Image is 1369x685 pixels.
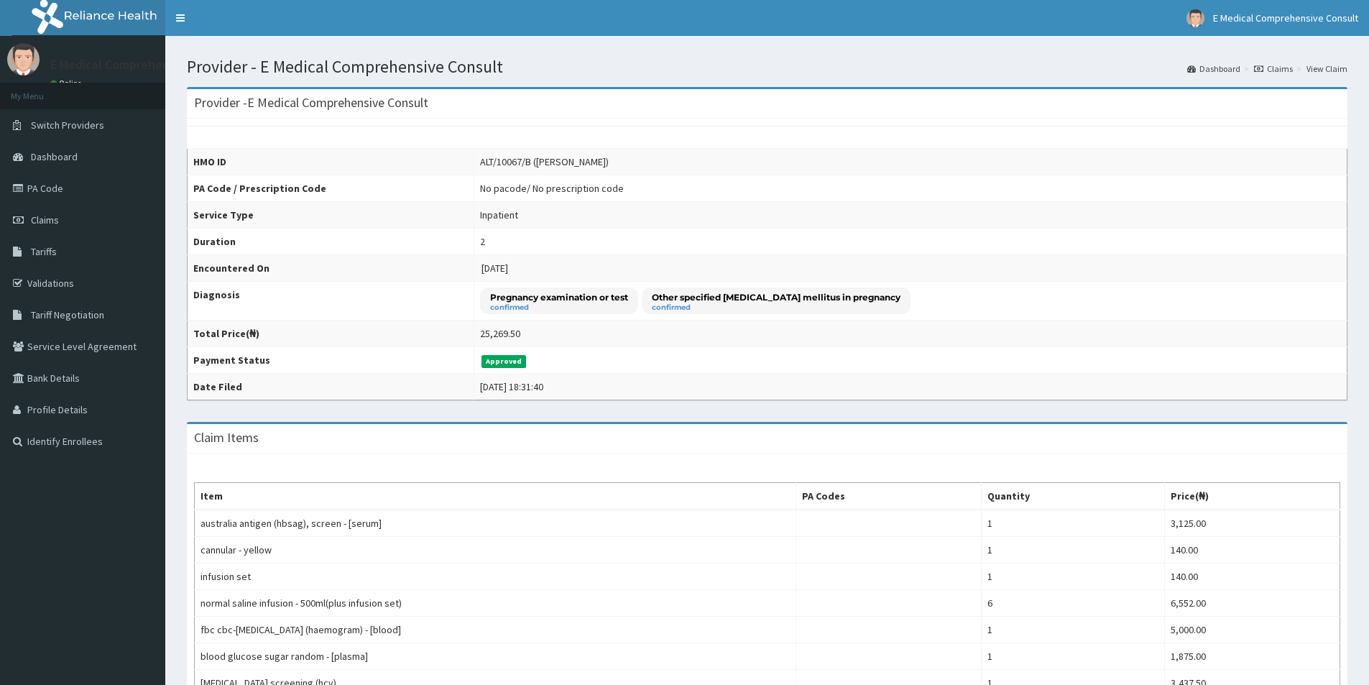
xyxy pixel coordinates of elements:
[481,262,508,275] span: [DATE]
[31,213,59,226] span: Claims
[195,537,796,564] td: cannular - yellow
[188,321,474,347] th: Total Price(₦)
[7,43,40,75] img: User Image
[982,537,1165,564] td: 1
[195,483,796,510] th: Item
[187,58,1347,76] h1: Provider - E Medical Comprehensive Consult
[982,617,1165,643] td: 1
[31,150,78,163] span: Dashboard
[1187,63,1240,75] a: Dashboard
[1164,510,1340,537] td: 3,125.00
[188,282,474,321] th: Diagnosis
[195,617,796,643] td: fbc cbc-[MEDICAL_DATA] (haemogram) - [blood]
[982,483,1165,510] th: Quantity
[188,202,474,229] th: Service Type
[188,347,474,374] th: Payment Status
[1164,590,1340,617] td: 6,552.00
[480,380,543,394] div: [DATE] 18:31:40
[188,374,474,400] th: Date Filed
[480,234,485,249] div: 2
[652,304,900,311] small: confirmed
[1164,643,1340,670] td: 1,875.00
[982,590,1165,617] td: 6
[480,208,518,222] div: Inpatient
[1254,63,1293,75] a: Claims
[188,175,474,202] th: PA Code / Prescription Code
[194,431,259,444] h3: Claim Items
[490,291,628,303] p: Pregnancy examination or test
[490,304,628,311] small: confirmed
[480,155,609,169] div: ALT/10067/B ([PERSON_NAME])
[195,643,796,670] td: blood glucose sugar random - [plasma]
[480,181,624,196] div: No pacode / No prescription code
[1164,564,1340,590] td: 140.00
[50,78,85,88] a: Online
[31,119,104,132] span: Switch Providers
[195,510,796,537] td: australia antigen (hbsag), screen - [serum]
[188,149,474,175] th: HMO ID
[480,326,520,341] div: 25,269.50
[982,564,1165,590] td: 1
[194,96,428,109] h3: Provider - E Medical Comprehensive Consult
[481,355,527,368] span: Approved
[188,229,474,255] th: Duration
[1164,537,1340,564] td: 140.00
[982,510,1165,537] td: 1
[652,291,900,303] p: Other specified [MEDICAL_DATA] mellitus in pregnancy
[1186,9,1204,27] img: User Image
[31,245,57,258] span: Tariffs
[982,643,1165,670] td: 1
[796,483,982,510] th: PA Codes
[1164,483,1340,510] th: Price(₦)
[50,58,238,71] p: E Medical Comprehensive Consult
[195,590,796,617] td: normal saline infusion - 500ml(plus infusion set)
[195,564,796,590] td: infusion set
[1164,617,1340,643] td: 5,000.00
[1306,63,1347,75] a: View Claim
[188,255,474,282] th: Encountered On
[31,308,104,321] span: Tariff Negotiation
[1213,12,1358,24] span: E Medical Comprehensive Consult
